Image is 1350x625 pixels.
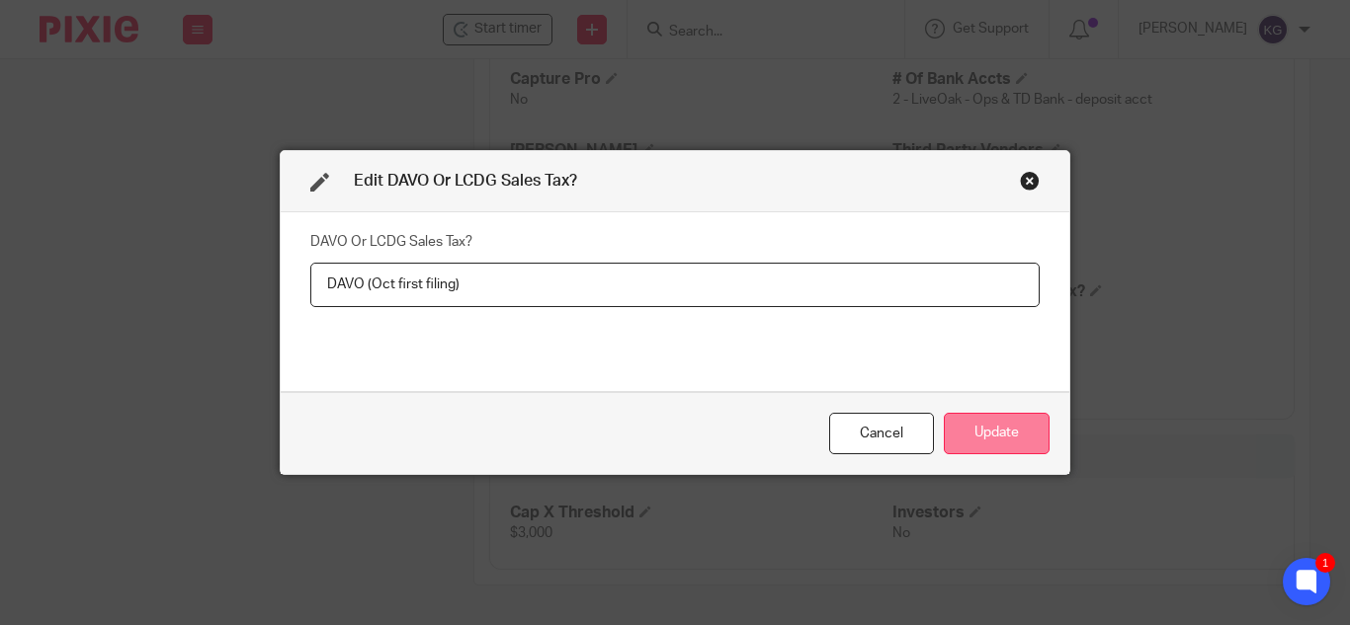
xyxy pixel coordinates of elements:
[829,413,934,455] div: Close this dialog window
[354,173,577,189] span: Edit DAVO Or LCDG Sales Tax?
[310,232,472,252] label: DAVO Or LCDG Sales Tax?
[1020,171,1040,191] div: Close this dialog window
[944,413,1050,455] button: Update
[1315,553,1335,573] div: 1
[310,263,1040,307] input: DAVO Or LCDG Sales Tax?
